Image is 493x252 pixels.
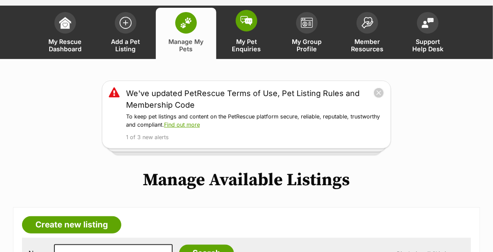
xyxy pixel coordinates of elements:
[373,87,384,98] button: close
[120,17,132,29] img: add-pet-listing-icon-0afa8454b4691262ce3f59096e99ab1cd57d4a30225e0717b998d2c9b9846f56.svg
[22,216,121,233] a: Create new listing
[216,8,277,59] a: My Pet Enquiries
[167,38,205,53] span: Manage My Pets
[408,38,447,53] span: Support Help Desk
[180,17,192,28] img: manage-my-pets-icon-02211641906a0b7f246fdf0571729dbe1e7629f14944591b6c1af311fb30b64b.svg
[126,113,384,129] p: To keep pet listings and content on the PetRescue platform secure, reliable, reputable, trustwort...
[106,38,145,53] span: Add a Pet Listing
[301,18,313,28] img: group-profile-icon-3fa3cf56718a62981997c0bc7e787c4b2cf8bcc04b72c1350f741eb67cf2f40e.svg
[337,8,398,59] a: Member Resources
[227,38,266,53] span: My Pet Enquiries
[126,134,384,142] p: 1 of 3 new alerts
[35,8,95,59] a: My Rescue Dashboard
[277,8,337,59] a: My Group Profile
[361,17,373,28] img: member-resources-icon-8e73f808a243e03378d46382f2149f9095a855e16c252ad45f914b54edf8863c.svg
[288,38,326,53] span: My Group Profile
[156,8,216,59] a: Manage My Pets
[422,18,434,28] img: help-desk-icon-fdf02630f3aa405de69fd3d07c3f3aa587a6932b1a1747fa1d2bba05be0121f9.svg
[59,17,71,29] img: dashboard-icon-eb2f2d2d3e046f16d808141f083e7271f6b2e854fb5c12c21221c1fb7104beca.svg
[398,8,458,59] a: Support Help Desk
[95,8,156,59] a: Add a Pet Listing
[126,87,373,111] a: We've updated PetRescue Terms of Use, Pet Listing Rules and Membership Code
[240,16,253,25] img: pet-enquiries-icon-7e3ad2cf08bfb03b45e93fb7055b45f3efa6380592205ae92323e6603595dc1f.svg
[348,38,387,53] span: Member Resources
[164,121,200,128] a: Find out more
[46,38,85,53] span: My Rescue Dashboard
